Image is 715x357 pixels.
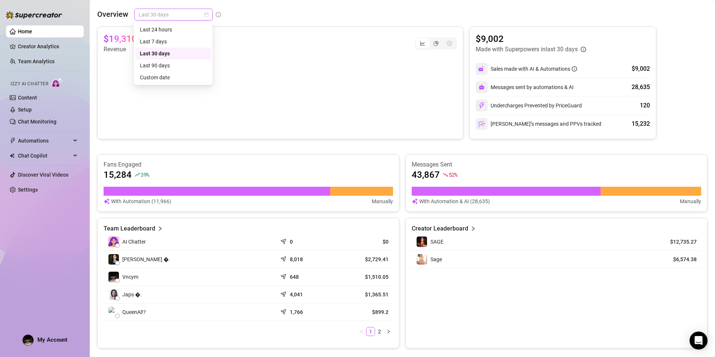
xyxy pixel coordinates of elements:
[108,236,119,247] img: izzy-ai-chatter-avatar-DDCN_rTZ.svg
[412,197,418,205] img: svg%3e
[122,308,146,316] span: QueenAl!?
[18,40,78,52] a: Creator Analytics
[18,58,55,64] a: Team Analytics
[419,197,490,205] article: With Automation & AI (28,635)
[415,37,457,49] div: segmented control
[632,83,650,92] div: 28,635
[430,239,444,245] span: SAGE
[366,327,375,336] a: 1
[476,100,582,112] div: Undercharges Prevented by PriceGuard
[384,327,393,336] li: Next Page
[18,172,68,178] a: Discover Viral Videos
[632,64,650,73] div: $9,002
[135,71,211,83] div: Custom date
[108,254,119,265] img: 𝓜𝓲𝓽𝓬𝓱 🌻
[97,9,128,20] article: Overview
[108,289,119,300] img: Japs 🦋
[135,36,211,48] div: Last 7 days
[412,224,468,233] article: Creator Leaderboard
[359,329,364,334] span: left
[280,237,288,244] span: send
[470,224,476,233] span: right
[122,238,146,246] span: AI Chatter
[135,48,211,59] div: Last 30 days
[420,41,425,46] span: line-chart
[417,254,427,265] img: Sage
[135,59,211,71] div: Last 90 days
[139,9,208,20] span: Last 30 days
[204,12,209,17] span: calendar
[216,12,221,17] span: info-circle
[478,120,485,127] img: svg%3e
[340,308,389,316] article: $899.2
[122,273,138,281] span: Vncym
[104,45,154,54] article: Revenue
[366,327,375,336] li: 1
[386,329,391,334] span: right
[478,102,485,109] img: svg%3e
[18,135,71,147] span: Automations
[18,95,37,101] a: Content
[340,291,389,298] article: $1,365.51
[280,290,288,297] span: send
[18,150,71,162] span: Chat Copilot
[157,224,163,233] span: right
[663,238,697,245] article: $12,735.27
[122,255,170,263] span: [PERSON_NAME] �.
[476,45,578,54] article: Made with Superpowers in last 30 days
[104,161,393,169] article: Fans Engaged
[280,254,288,262] span: send
[140,37,206,46] div: Last 7 days
[357,327,366,336] button: left
[140,73,206,82] div: Custom date
[430,256,442,262] span: Sage
[690,332,708,350] div: Open Intercom Messenger
[104,33,137,45] article: $19,310
[412,161,701,169] article: Messages Sent
[290,308,303,316] article: 1,766
[280,272,288,280] span: send
[357,327,366,336] li: Previous Page
[572,66,577,71] span: info-circle
[104,224,155,233] article: Team Leaderboard
[443,172,448,177] span: fall
[412,169,440,181] article: 43,867
[135,24,211,36] div: Last 24 hours
[476,81,574,93] div: Messages sent by automations & AI
[140,61,206,70] div: Last 90 days
[340,238,389,245] article: $0
[581,47,586,52] span: info-circle
[449,171,457,178] span: 52 %
[108,307,119,317] img: QueenAl!?
[632,119,650,128] div: 15,232
[280,307,288,315] span: send
[23,335,33,345] img: AAcHTtfC9oqNak1zm5mDB3gmHlwaroKJywxY-MAfcCC0PMwoww=s96-c
[122,290,142,299] span: Japs �.
[375,327,384,336] li: 2
[340,273,389,281] article: $1,510.05
[10,80,48,88] span: Izzy AI Chatter
[51,77,63,88] img: AI Chatter
[140,49,206,58] div: Last 30 days
[111,197,171,205] article: With Automation (11,966)
[479,84,485,90] img: svg%3e
[10,153,15,158] img: Chat Copilot
[18,107,32,113] a: Setup
[433,41,439,46] span: pie-chart
[6,11,62,19] img: logo-BBDzfeDw.svg
[491,65,577,73] div: Sales made with AI & Automations
[447,41,452,46] span: dollar-circle
[640,101,650,110] div: 120
[104,197,110,205] img: svg%3e
[476,33,586,45] article: $9,002
[375,327,384,336] a: 2
[141,171,149,178] span: 39 %
[140,25,206,34] div: Last 24 hours
[10,138,16,144] span: thunderbolt
[680,197,701,205] article: Manually
[108,272,119,282] img: Vncym
[290,291,303,298] article: 4,041
[18,119,56,125] a: Chat Monitoring
[18,187,38,193] a: Settings
[290,273,299,281] article: 648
